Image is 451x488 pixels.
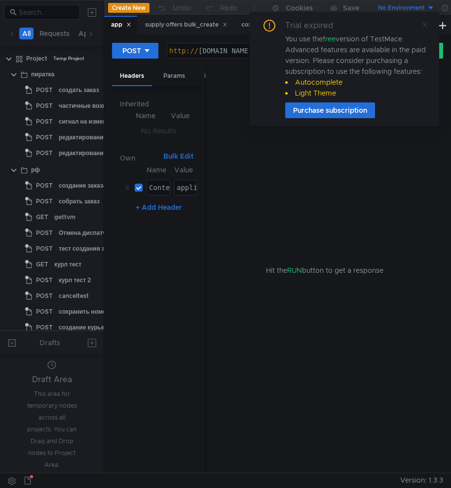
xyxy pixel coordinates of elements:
button: Bulk Edit [159,150,197,162]
div: Drafts [39,337,60,349]
div: supply offers bulk_create [145,20,227,30]
span: POST [36,178,53,193]
div: сохранить номер телефона курьера [59,304,165,319]
div: пиратка [31,67,54,82]
div: Save [343,4,359,11]
button: All [19,28,34,39]
li: Autocomplete [285,77,427,88]
div: тест создания заказа [59,241,120,256]
span: free [323,34,336,43]
button: Requests [37,28,73,39]
div: No Environment [378,3,425,13]
div: создать заказ [59,83,99,98]
button: Purchase subscription [285,102,375,118]
div: сигнал на изменение корзины [59,114,147,129]
h6: Own [120,152,159,164]
span: GET [36,210,48,225]
div: gettvm [54,210,75,225]
div: You use the version of TestMace. Advanced features are available in the paid version. Please cons... [285,33,427,98]
div: редактирование диспатча [59,146,136,161]
div: Params [155,67,193,85]
span: RUN [287,266,302,275]
div: POST [122,45,141,56]
div: частичные возврат [59,98,115,113]
nz-embed-empty: No Results [141,127,176,135]
th: Value [163,110,197,122]
span: Version: 1.3.3 [400,473,443,488]
button: Redo [198,0,244,15]
div: курл тест [54,257,81,272]
span: POST [36,130,53,145]
th: Name [128,110,163,122]
span: POST [36,194,53,209]
th: Value [170,164,197,176]
div: Project [26,51,47,66]
span: POST [36,320,53,335]
span: POST [36,98,53,113]
h6: Inherited [120,98,197,110]
span: POST [36,241,53,256]
div: редактирование корзины [59,130,134,145]
div: Отмена диспатча [59,226,110,240]
div: canceltest [59,289,89,303]
div: Cookies [286,2,313,14]
div: собрать заказ [59,194,100,209]
span: POST [36,83,53,98]
span: POST [36,114,53,129]
button: POST [112,43,158,59]
button: Undo [150,0,198,15]
div: курл тест 2 [59,273,91,288]
div: Undo [173,2,191,14]
span: GET [36,257,48,272]
span: POST [36,273,53,288]
button: Create New [108,3,150,13]
span: POST [36,304,53,319]
button: Api [75,28,93,39]
span: POST [36,289,53,303]
div: создать заказ токен [241,20,308,30]
div: создание заказа без цз [59,178,126,193]
div: app [111,20,131,30]
div: Redo [220,2,237,14]
li: Light Theme [285,88,427,98]
div: Temp Project [53,51,84,66]
div: Headers [112,67,152,86]
span: POST [36,146,53,161]
div: рф [31,163,40,177]
div: создание курьера сервисной ручкой [59,320,166,335]
div: Trial expired [285,20,345,32]
div: Body [196,67,227,85]
th: Name [143,164,170,176]
span: POST [36,226,53,240]
button: + Add Header [132,201,186,213]
span: Hit the button to get a response [266,265,383,276]
input: Search... [19,7,74,18]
